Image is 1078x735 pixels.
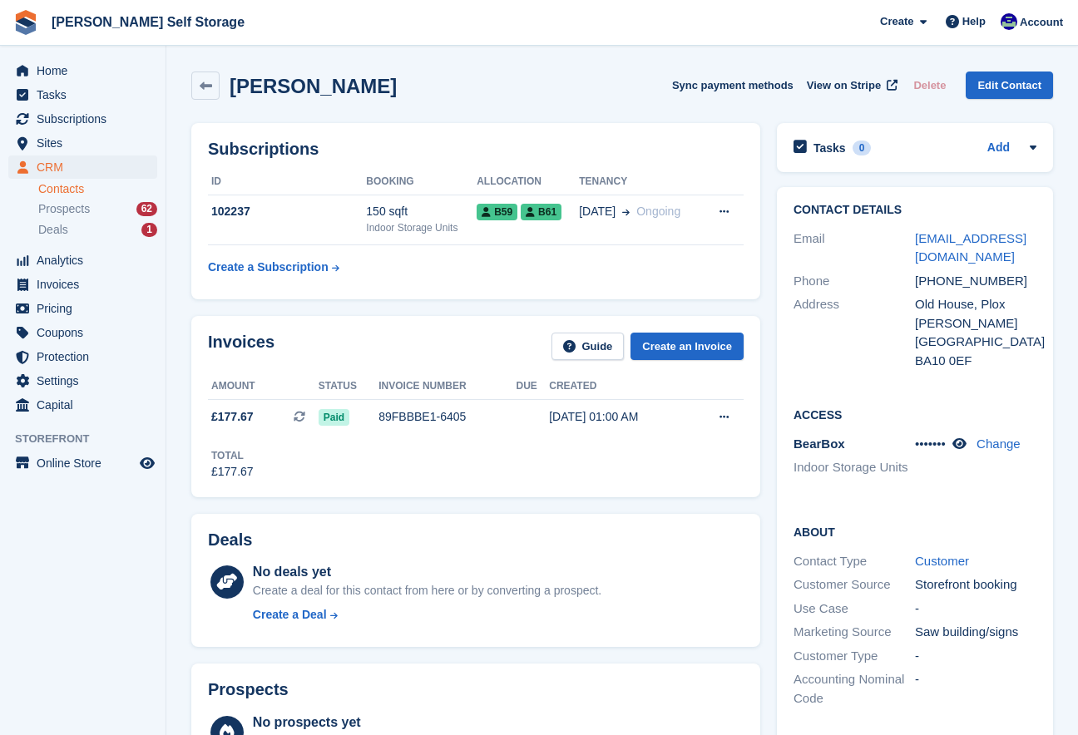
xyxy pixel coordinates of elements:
[636,205,680,218] span: Ongoing
[915,333,1036,352] div: [GEOGRAPHIC_DATA]
[8,345,157,368] a: menu
[37,393,136,417] span: Capital
[37,107,136,131] span: Subscriptions
[915,599,1036,619] div: -
[794,295,915,370] div: Address
[915,272,1036,291] div: [PHONE_NUMBER]
[987,139,1010,158] a: Add
[915,314,1036,333] div: [PERSON_NAME]
[551,333,625,360] a: Guide
[807,77,881,94] span: View on Stripe
[794,623,915,642] div: Marketing Source
[378,408,516,426] div: 89FBBBE1-6405
[8,107,157,131] a: menu
[794,670,915,708] div: Accounting Nominal Code
[253,562,601,582] div: No deals yet
[477,204,517,220] span: B59
[915,647,1036,666] div: -
[915,623,1036,642] div: Saw building/signs
[136,202,157,216] div: 62
[45,8,251,36] a: [PERSON_NAME] Self Storage
[8,59,157,82] a: menu
[8,83,157,106] a: menu
[137,453,157,473] a: Preview store
[915,352,1036,371] div: BA10 0EF
[794,272,915,291] div: Phone
[208,259,329,276] div: Create a Subscription
[915,670,1036,708] div: -
[253,606,327,624] div: Create a Deal
[794,552,915,571] div: Contact Type
[208,373,319,400] th: Amount
[794,599,915,619] div: Use Case
[37,59,136,82] span: Home
[378,373,516,400] th: Invoice number
[37,321,136,344] span: Coupons
[477,169,579,195] th: Allocation
[800,72,901,99] a: View on Stripe
[977,437,1021,451] a: Change
[516,373,549,400] th: Due
[794,647,915,666] div: Customer Type
[8,321,157,344] a: menu
[208,252,339,283] a: Create a Subscription
[915,231,1026,264] a: [EMAIL_ADDRESS][DOMAIN_NAME]
[813,141,846,155] h2: Tasks
[37,249,136,272] span: Analytics
[38,221,157,239] a: Deals 1
[208,333,274,360] h2: Invoices
[880,13,913,30] span: Create
[915,554,969,568] a: Customer
[38,200,157,218] a: Prospects 62
[794,458,915,477] li: Indoor Storage Units
[211,408,254,426] span: £177.67
[915,575,1036,594] div: Storefront booking
[38,181,157,197] a: Contacts
[253,582,601,599] div: Create a deal for this contact from here or by converting a prospect.
[8,393,157,417] a: menu
[521,204,561,220] span: B61
[37,297,136,320] span: Pricing
[366,203,477,220] div: 150 sqft
[549,408,689,426] div: [DATE] 01:00 AM
[672,72,794,99] button: Sync payment methods
[8,297,157,320] a: menu
[208,203,366,220] div: 102237
[37,369,136,392] span: Settings
[13,10,38,35] img: stora-icon-8386f47178a22dfd0bd8f6a31ec36ba5ce8667c1dd55bd0f319d3a0aa187defe.svg
[630,333,744,360] a: Create an Invoice
[37,83,136,106] span: Tasks
[37,131,136,155] span: Sites
[230,75,397,97] h2: [PERSON_NAME]
[208,169,366,195] th: ID
[37,345,136,368] span: Protection
[253,713,609,733] div: No prospects yet
[794,437,845,451] span: BearBox
[8,273,157,296] a: menu
[15,431,166,447] span: Storefront
[208,680,289,699] h2: Prospects
[794,204,1036,217] h2: Contact Details
[549,373,689,400] th: Created
[8,155,157,179] a: menu
[8,249,157,272] a: menu
[579,169,701,195] th: Tenancy
[915,295,1036,314] div: Old House, Plox
[319,373,379,400] th: Status
[211,463,254,481] div: £177.67
[8,369,157,392] a: menu
[253,606,601,624] a: Create a Deal
[211,448,254,463] div: Total
[37,273,136,296] span: Invoices
[915,437,946,451] span: •••••••
[366,169,477,195] th: Booking
[37,451,136,475] span: Online Store
[141,223,157,237] div: 1
[794,523,1036,540] h2: About
[794,229,915,267] div: Email
[794,406,1036,422] h2: Access
[208,140,744,159] h2: Subscriptions
[579,203,616,220] span: [DATE]
[8,451,157,475] a: menu
[366,220,477,235] div: Indoor Storage Units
